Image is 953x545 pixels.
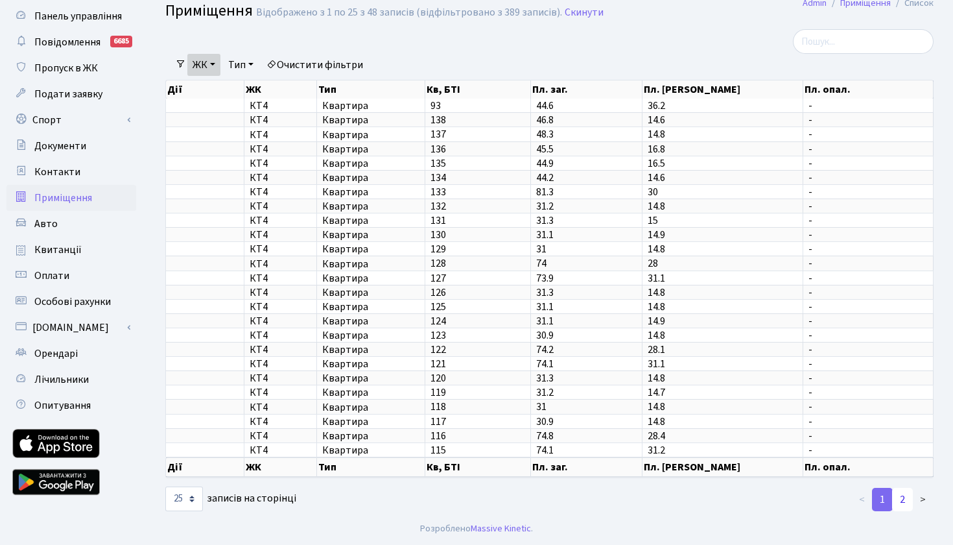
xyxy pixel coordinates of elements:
span: 127 [430,271,446,285]
span: 132 [430,199,446,213]
span: - [808,113,812,127]
span: - [808,443,812,457]
a: Особові рахунки [6,289,136,315]
span: - [808,185,812,199]
span: КТ4 [250,115,312,125]
span: Квартира [322,215,419,226]
th: Дії [166,457,244,477]
span: Лічильники [34,372,89,387]
span: Подати заявку [34,87,102,101]
select: записів на сторінці [165,487,203,511]
span: КТ4 [250,130,312,140]
span: КТ4 [250,173,312,183]
span: Квартира [322,316,419,326]
span: 31 [536,242,547,256]
span: КТ4 [250,230,312,240]
span: 44.6 [536,99,554,113]
th: Пл. [PERSON_NAME] [642,80,803,99]
th: Кв, БТІ [425,80,531,99]
span: 14.9 [648,228,665,242]
div: Відображено з 1 по 25 з 48 записів (відфільтровано з 389 записів). [256,6,562,19]
span: Квитанції [34,243,82,257]
span: 14.8 [648,285,665,300]
span: - [808,314,812,328]
span: - [808,171,812,185]
span: КТ4 [250,144,312,154]
span: 30.9 [536,415,554,429]
span: КТ4 [250,244,312,254]
label: записів на сторінці [165,487,296,511]
a: Контакти [6,159,136,185]
span: КТ4 [250,402,312,413]
span: - [808,415,812,429]
span: 31.3 [536,285,554,300]
span: Квартира [322,287,419,298]
span: - [808,242,812,256]
span: - [808,343,812,357]
th: Пл. [PERSON_NAME] [642,457,803,477]
th: Пл. заг. [531,80,643,99]
span: - [808,213,812,228]
a: Приміщення [6,185,136,211]
span: Авто [34,217,58,231]
a: 2 [892,488,913,511]
span: 14.6 [648,171,665,185]
span: 130 [430,228,446,242]
span: Квартира [322,345,419,355]
span: 15 [648,213,658,228]
span: Оплати [34,269,69,283]
span: 14.8 [648,371,665,385]
span: Квартира [322,359,419,369]
a: ЖК [187,54,220,76]
span: 14.8 [648,400,665,415]
span: 74 [536,257,547,271]
span: 74.1 [536,443,554,457]
span: КТ4 [250,316,312,326]
span: КТ4 [250,330,312,341]
span: Документи [34,139,86,153]
span: КТ4 [250,259,312,269]
a: Спорт [6,107,136,133]
span: 93 [430,99,441,113]
span: 118 [430,400,446,415]
a: Massive Kinetic [471,522,531,535]
span: КТ4 [250,445,312,455]
span: Квартира [322,302,419,312]
a: Оплати [6,263,136,289]
input: Пошук... [793,29,934,54]
span: Квартира [322,445,419,455]
a: Подати заявку [6,81,136,107]
a: > [912,488,934,511]
span: Квартира [322,144,419,154]
span: 137 [430,128,446,142]
a: [DOMAIN_NAME] [6,315,136,341]
span: 31.3 [536,213,554,228]
span: КТ4 [250,373,312,383]
span: Квартира [322,158,419,169]
a: Авто [6,211,136,237]
span: 36.2 [648,99,665,113]
span: Квартира [322,373,419,383]
span: 31.2 [648,443,665,457]
span: 121 [430,357,446,371]
span: 14.8 [648,128,665,142]
span: 31.3 [536,371,554,385]
a: Лічильники [6,367,136,393]
span: 74.2 [536,343,554,357]
span: - [808,429,812,443]
span: КТ4 [250,287,312,298]
a: Опитування [6,393,136,418]
th: Пл. опал. [803,457,934,477]
a: Квитанції [6,237,136,263]
span: 119 [430,385,446,400]
span: КТ4 [250,345,312,355]
span: 14.8 [648,300,665,314]
span: Квартира [322,387,419,398]
span: 134 [430,171,446,185]
span: Панель управління [34,9,122,23]
a: Скинути [565,6,604,19]
span: 135 [430,156,446,171]
span: КТ4 [250,187,312,197]
div: 6685 [110,36,132,47]
a: Повідомлення6685 [6,29,136,55]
